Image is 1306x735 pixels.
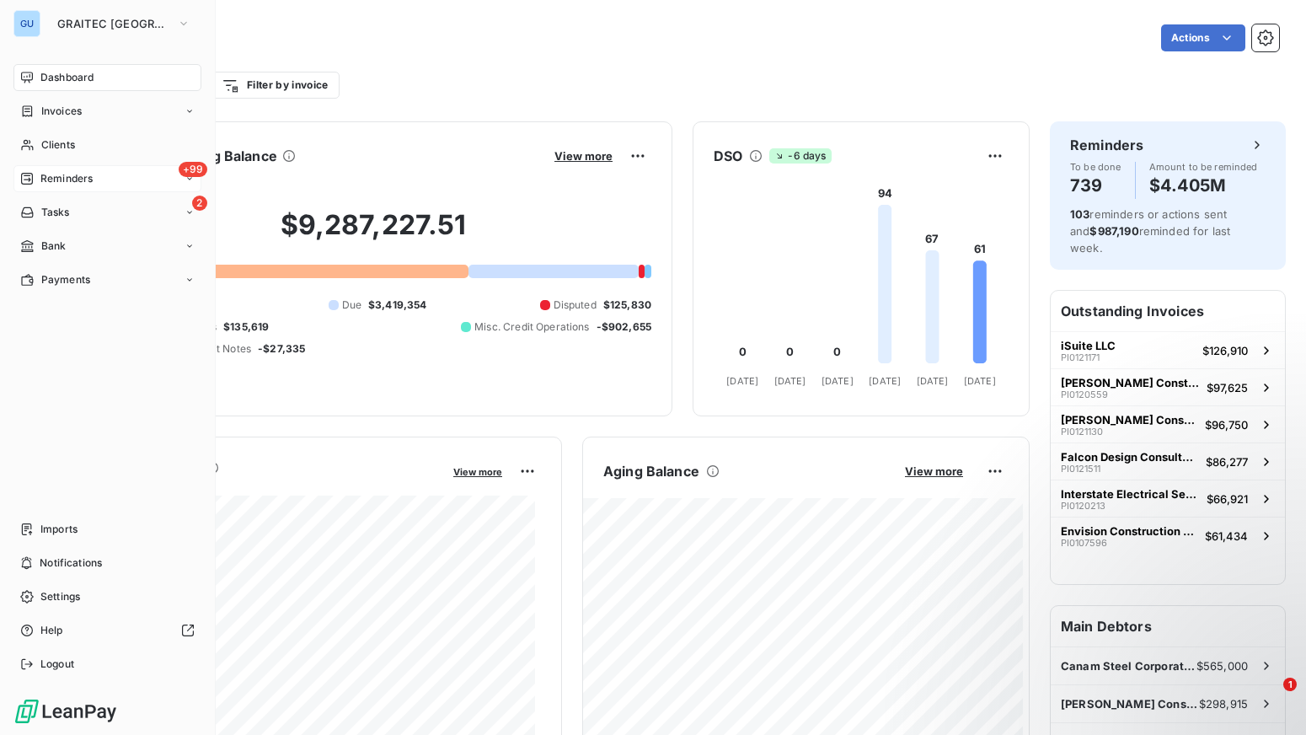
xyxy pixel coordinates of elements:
[1061,487,1200,501] span: Interstate Electrical Services
[554,149,613,163] span: View more
[1070,172,1121,199] h4: 739
[1061,376,1200,389] span: [PERSON_NAME] Construction
[40,70,94,85] span: Dashboard
[1070,162,1121,172] span: To be done
[1061,501,1105,511] span: PI0120213
[40,657,74,672] span: Logout
[1051,368,1285,405] button: [PERSON_NAME] ConstructionPI0120559$97,625
[40,171,93,186] span: Reminders
[917,375,949,387] tspan: [DATE]
[869,375,901,387] tspan: [DATE]
[1051,291,1285,331] h6: Outstanding Invoices
[1051,443,1285,480] button: Falcon Design ConsultantsPI0121511$86,277
[1202,344,1248,357] span: $126,910
[603,298,651,313] span: $125,830
[969,571,1306,689] iframe: Intercom notifications message
[1061,427,1103,437] span: PI0121130
[905,464,963,478] span: View more
[900,464,968,479] button: View more
[1199,697,1248,711] span: $298,915
[1061,413,1198,427] span: [PERSON_NAME] Construction
[474,319,589,335] span: Misc. Credit Operations
[211,72,339,99] button: Filter by invoice
[1070,207,1230,255] span: reminders or actions sent and reminded for last week.
[769,148,831,164] span: -6 days
[1283,678,1297,691] span: 1
[1061,538,1107,548] span: PI0107596
[1207,381,1248,394] span: $97,625
[41,239,67,254] span: Bank
[95,208,651,259] h2: $9,287,227.51
[40,623,63,638] span: Help
[223,319,269,335] span: $135,619
[448,464,507,479] button: View more
[40,589,80,604] span: Settings
[1051,517,1285,554] button: Envision Construction - Do not sell Collection AgencyPI0107596$61,434
[822,375,854,387] tspan: [DATE]
[1070,207,1089,221] span: 103
[774,375,806,387] tspan: [DATE]
[1205,529,1248,543] span: $61,434
[1249,678,1289,718] iframe: Intercom live chat
[13,10,40,37] div: GU
[1061,524,1198,538] span: Envision Construction - Do not sell Collection Agency
[597,319,651,335] span: -$902,655
[714,146,742,166] h6: DSO
[453,466,502,478] span: View more
[368,298,427,313] span: $3,419,354
[342,298,361,313] span: Due
[40,555,102,571] span: Notifications
[964,375,996,387] tspan: [DATE]
[179,162,207,177] span: +99
[41,272,90,287] span: Payments
[1061,352,1100,362] span: PI0121171
[554,298,597,313] span: Disputed
[13,698,118,725] img: Logo LeanPay
[1061,389,1108,400] span: PI0120559
[1061,464,1100,474] span: PI0121511
[549,148,618,164] button: View more
[41,205,70,220] span: Tasks
[603,461,699,481] h6: Aging Balance
[1051,480,1285,517] button: Interstate Electrical ServicesPI0120213$66,921
[57,17,170,30] span: GRAITEC [GEOGRAPHIC_DATA]
[13,617,201,644] a: Help
[1061,697,1199,711] span: [PERSON_NAME] Construction
[1061,450,1199,464] span: Falcon Design Consultants
[1161,24,1245,51] button: Actions
[1051,331,1285,368] button: iSuite LLCPI0121171$126,910
[258,341,305,357] span: -$27,335
[41,137,75,153] span: Clients
[1205,418,1248,432] span: $96,750
[1051,405,1285,443] button: [PERSON_NAME] ConstructionPI0121130$96,750
[1206,455,1248,469] span: $86,277
[1089,224,1138,238] span: $987,190
[95,478,442,496] span: Monthly Revenue
[41,104,82,119] span: Invoices
[726,375,758,387] tspan: [DATE]
[1149,172,1258,199] h4: $4.405M
[1070,135,1143,155] h6: Reminders
[1061,339,1116,352] span: iSuite LLC
[1207,492,1248,506] span: $66,921
[40,522,78,537] span: Imports
[192,196,207,211] span: 2
[1149,162,1258,172] span: Amount to be reminded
